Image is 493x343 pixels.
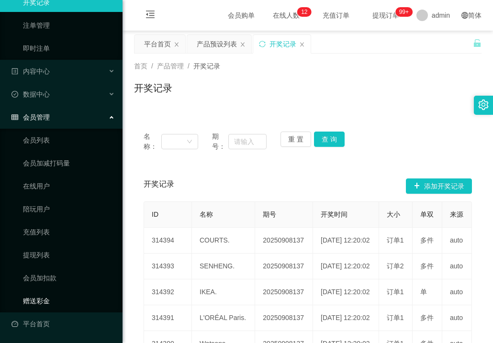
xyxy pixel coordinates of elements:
button: 图标: plus添加开奖记录 [406,178,472,194]
a: 在线用户 [23,177,115,196]
p: 2 [304,7,308,17]
a: 赠送彩金 [23,291,115,310]
span: 来源 [450,210,463,218]
td: 20250908137 [255,305,313,331]
h1: 开奖记录 [134,81,172,95]
td: 20250908137 [255,228,313,254]
span: 名称 [200,210,213,218]
td: 314392 [144,279,192,305]
i: 图标: check-circle-o [11,91,18,98]
span: 产品管理 [157,62,184,70]
span: 单双 [420,210,434,218]
input: 请输入 [228,134,267,149]
span: 会员管理 [11,113,50,121]
p: 1 [301,7,304,17]
i: 图标: table [11,114,18,121]
span: 单 [420,288,427,296]
span: 内容中心 [11,67,50,75]
span: 多件 [420,262,434,270]
span: / [188,62,190,70]
td: auto [442,228,472,254]
a: 充值列表 [23,222,115,242]
i: 图标: setting [478,100,489,110]
span: 多件 [420,236,434,244]
td: auto [442,254,472,279]
a: 会员加减打码量 [23,154,115,173]
td: auto [442,279,472,305]
button: 查 询 [314,132,345,147]
span: 开奖时间 [321,210,347,218]
span: 期号 [263,210,276,218]
td: [DATE] 12:20:02 [313,279,379,305]
div: 产品预设列表 [197,35,237,53]
div: 平台首页 [144,35,171,53]
span: 订单1 [387,236,404,244]
td: 20250908137 [255,279,313,305]
span: 大小 [387,210,400,218]
td: [DATE] 12:20:02 [313,228,379,254]
td: auto [442,305,472,331]
span: 充值订单 [318,12,354,19]
span: 多件 [420,314,434,321]
td: 20250908137 [255,254,313,279]
span: 订单1 [387,314,404,321]
div: 开奖记录 [269,35,296,53]
a: 注单管理 [23,16,115,35]
td: [DATE] 12:20:02 [313,254,379,279]
td: IKEA. [192,279,255,305]
span: 名称： [144,132,161,152]
sup: 12 [297,7,311,17]
td: COURTS. [192,228,255,254]
a: 会员加扣款 [23,268,115,288]
span: 在线人数 [268,12,304,19]
span: 开奖记录 [144,178,174,194]
a: 陪玩用户 [23,199,115,219]
button: 重 置 [280,132,311,147]
i: 图标: down [187,139,192,145]
sup: 1110 [395,7,413,17]
a: 提现列表 [23,245,115,265]
td: [DATE] 12:20:02 [313,305,379,331]
span: 首页 [134,62,147,70]
i: 图标: sync [259,41,266,47]
span: 订单1 [387,288,404,296]
i: 图标: close [240,42,246,47]
td: SENHENG. [192,254,255,279]
i: 图标: unlock [473,39,482,47]
span: 数据中心 [11,90,50,98]
span: / [151,62,153,70]
span: ID [152,210,158,218]
i: 图标: close [174,42,179,47]
td: 314394 [144,228,192,254]
span: 提现订单 [368,12,404,19]
i: 图标: profile [11,68,18,75]
i: 图标: menu-fold [134,0,167,31]
td: 314391 [144,305,192,331]
a: 图标: dashboard平台首页 [11,314,115,333]
td: 314393 [144,254,192,279]
span: 期号： [212,132,228,152]
span: 开奖记录 [193,62,220,70]
span: 订单2 [387,262,404,270]
a: 即时注单 [23,39,115,58]
a: 会员列表 [23,131,115,150]
i: 图标: close [299,42,305,47]
td: L'ORÉAL Paris. [192,305,255,331]
i: 图标: global [461,12,468,19]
